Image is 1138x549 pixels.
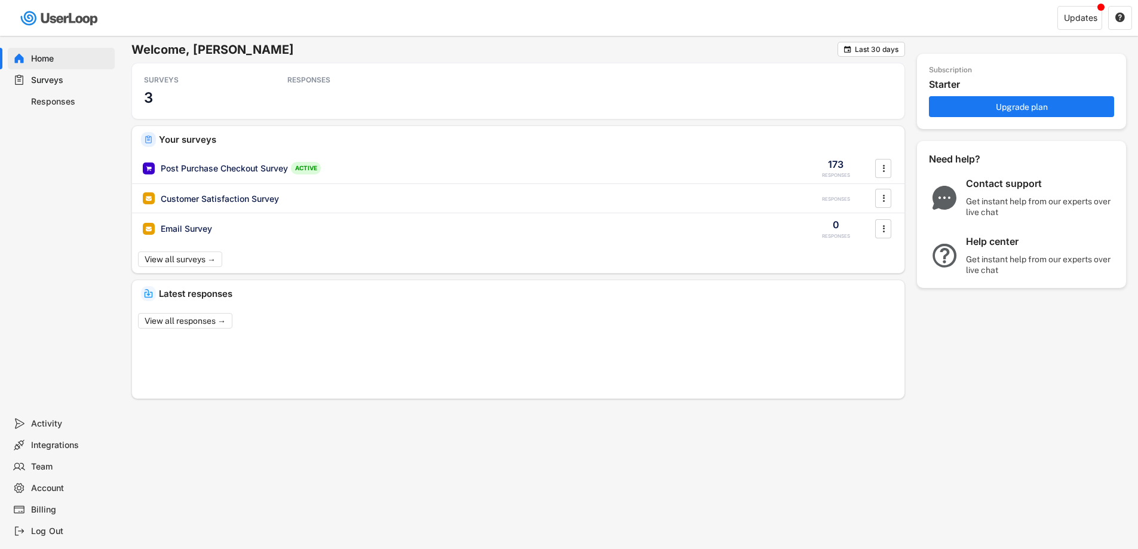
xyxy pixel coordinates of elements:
button: View all responses → [138,313,232,329]
h6: Welcome, [PERSON_NAME] [131,42,838,57]
div: Home [31,53,110,65]
div: Get instant help from our experts over live chat [966,254,1115,275]
button:  [1115,13,1125,23]
button:  [843,45,852,54]
div: Integrations [31,440,110,451]
div: Subscription [929,66,972,75]
h3: 3 [144,88,153,107]
text:  [882,222,885,235]
div: ACTIVE [291,162,321,174]
img: userloop-logo-01.svg [18,6,102,30]
text:  [882,162,885,174]
div: Log Out [31,526,110,537]
div: Activity [31,418,110,430]
img: IncomingMajor.svg [144,289,153,298]
button:  [878,160,889,177]
div: Surveys [31,75,110,86]
div: Your surveys [159,135,895,144]
div: 0 [833,218,839,231]
div: Starter [929,78,1120,91]
text:  [1115,12,1125,23]
div: RESPONSES [287,75,395,85]
div: Responses [31,96,110,108]
div: Email Survey [161,223,212,235]
div: Help center [966,235,1115,248]
img: ChatMajor.svg [929,186,960,210]
div: 173 [828,158,843,171]
div: Contact support [966,177,1115,190]
text:  [882,192,885,205]
div: Updates [1064,14,1097,22]
div: RESPONSES [822,172,850,179]
div: Post Purchase Checkout Survey [161,162,288,174]
div: Account [31,483,110,494]
button:  [878,189,889,207]
div: RESPONSES [822,196,850,203]
div: RESPONSES [822,233,850,240]
button: View all surveys → [138,252,222,267]
button: Upgrade plan [929,96,1114,117]
div: Last 30 days [855,46,898,53]
img: QuestionMarkInverseMajor.svg [929,244,960,268]
div: Get instant help from our experts over live chat [966,196,1115,217]
button:  [878,220,889,238]
div: Customer Satisfaction Survey [161,193,279,205]
div: Latest responses [159,289,895,298]
div: Billing [31,504,110,516]
text:  [844,45,851,54]
div: Need help? [929,153,1013,165]
div: Team [31,461,110,473]
div: SURVEYS [144,75,251,85]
